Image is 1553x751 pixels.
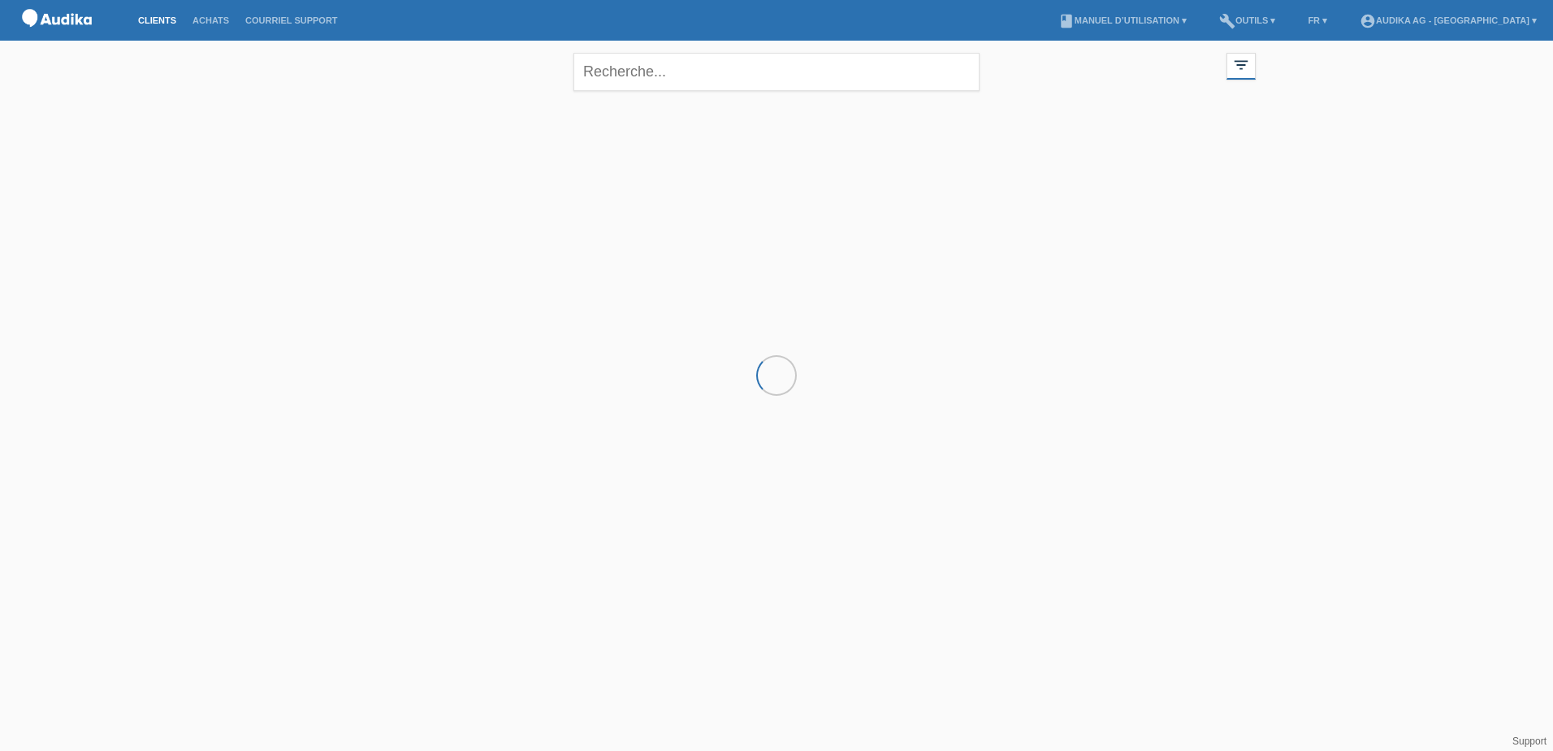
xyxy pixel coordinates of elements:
[1512,736,1547,747] a: Support
[1211,15,1283,25] a: buildOutils ▾
[1300,15,1335,25] a: FR ▾
[1232,56,1250,74] i: filter_list
[184,15,237,25] a: Achats
[1360,13,1376,29] i: account_circle
[1352,15,1545,25] a: account_circleAudika AG - [GEOGRAPHIC_DATA] ▾
[130,15,184,25] a: Clients
[1058,13,1075,29] i: book
[16,32,97,44] a: POS — MF Group
[1219,13,1235,29] i: build
[573,53,980,91] input: Recherche...
[237,15,345,25] a: Courriel Support
[1050,15,1195,25] a: bookManuel d’utilisation ▾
